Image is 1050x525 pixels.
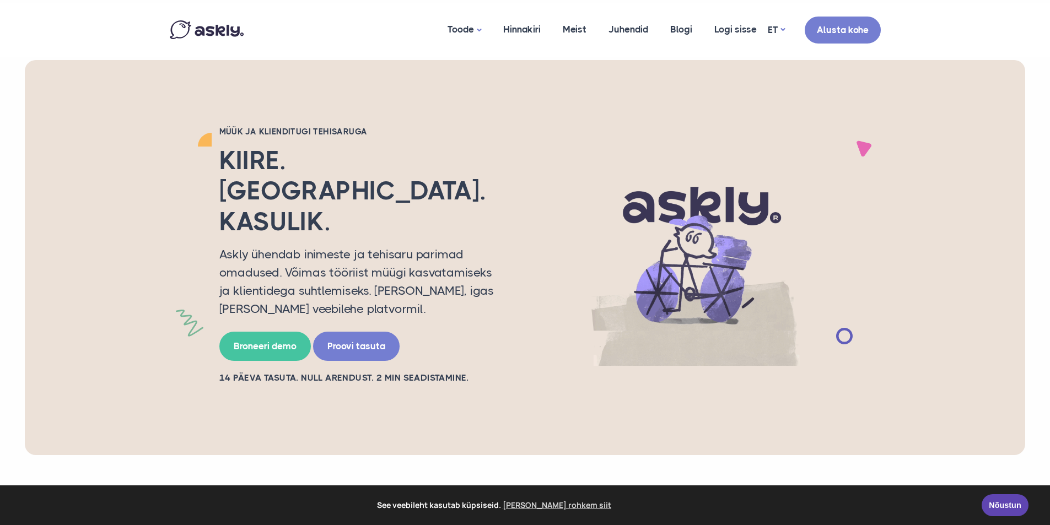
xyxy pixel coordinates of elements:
[659,3,703,56] a: Blogi
[805,17,881,44] a: Alusta kohe
[552,3,597,56] a: Meist
[313,332,400,361] a: Proovi tasuta
[982,494,1029,516] a: Nõustun
[16,497,974,513] span: See veebileht kasutab küpsiseid.
[597,3,659,56] a: Juhendid
[501,497,613,513] a: learn more about cookies
[437,3,492,57] a: Toode
[523,149,870,366] img: AI multilingual chat
[219,332,311,361] a: Broneeri demo
[768,22,785,38] a: ET
[170,20,244,39] img: Askly
[219,372,506,384] h2: 14 PÄEVA TASUTA. NULL ARENDUST. 2 MIN SEADISTAMINE.
[219,126,506,137] h2: Müük ja klienditugi tehisaruga
[492,3,552,56] a: Hinnakiri
[219,245,506,318] p: Askly ühendab inimeste ja tehisaru parimad omadused. Võimas tööriist müügi kasvatamiseks ja klien...
[219,145,506,237] h2: Kiire. [GEOGRAPHIC_DATA]. Kasulik.
[703,3,768,56] a: Logi sisse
